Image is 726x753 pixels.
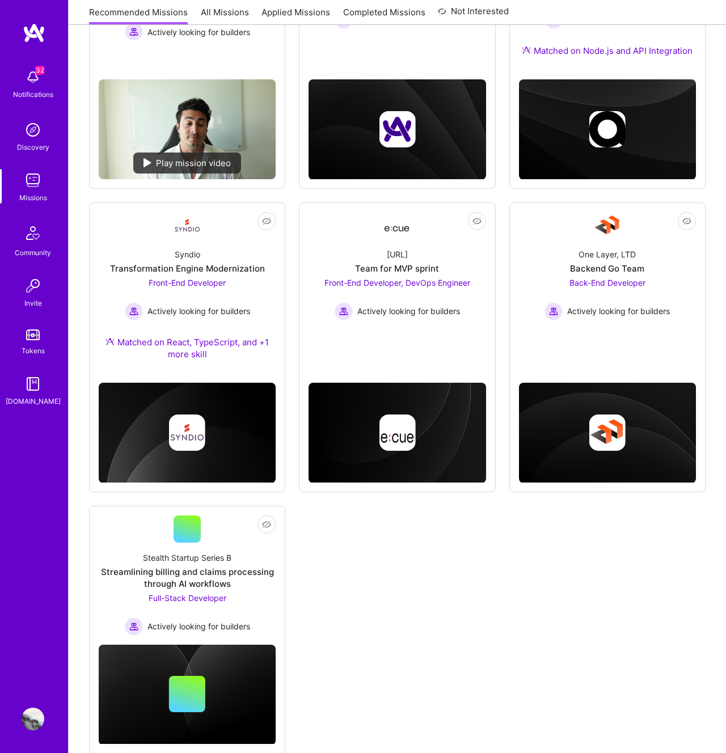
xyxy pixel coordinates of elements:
div: Notifications [13,88,53,100]
img: Company logo [379,111,415,147]
div: Matched on React, TypeScript, and +1 more skill [99,336,276,360]
img: Ateam Purple Icon [522,45,531,54]
span: Actively looking for builders [147,305,250,317]
img: Ateam Purple Icon [105,337,115,346]
img: play [143,158,151,167]
div: Discovery [17,141,49,153]
img: cover [99,645,276,745]
img: Community [19,219,47,247]
img: logo [23,23,45,43]
div: Missions [19,192,47,204]
img: Company logo [589,111,626,147]
i: icon EyeClosed [262,217,271,226]
div: [DOMAIN_NAME] [6,395,61,407]
img: cover [309,383,486,483]
div: [URL] [387,248,408,260]
img: cover [99,383,276,483]
span: Actively looking for builders [147,26,250,38]
span: Actively looking for builders [357,305,460,317]
div: One Layer, LTD [579,248,636,260]
a: Completed Missions [343,6,425,25]
span: Back-End Developer [569,278,645,287]
a: Stealth Startup Series BStreamlining billing and claims processing through AI workflowsFull-Stack... [99,515,276,636]
img: guide book [22,373,44,395]
img: Company logo [169,414,205,451]
img: cover [309,79,486,180]
img: Company Logo [594,212,621,239]
img: discovery [22,119,44,141]
img: User Avatar [22,708,44,730]
div: Syndio [175,248,200,260]
img: cover [519,383,696,483]
div: Streamlining billing and claims processing through AI workflows [99,566,276,590]
a: Not Interested [438,5,509,25]
img: cover [519,79,696,180]
i: icon EyeClosed [262,520,271,529]
div: Transformation Engine Modernization [110,263,265,274]
img: Company Logo [174,212,201,239]
img: No Mission [99,79,276,179]
span: 32 [35,66,44,75]
div: Tokens [22,345,45,357]
img: Actively looking for builders [125,617,143,636]
a: All Missions [201,6,249,25]
img: Company Logo [383,215,411,236]
a: Company LogoOne Layer, LTDBackend Go TeamBack-End Developer Actively looking for buildersActively... [519,212,696,342]
div: Community [15,247,51,259]
div: Stealth Startup Series B [143,552,231,564]
img: bell [22,66,44,88]
img: Actively looking for builders [125,23,143,41]
div: Play mission video [133,153,241,174]
div: Invite [24,297,42,309]
i: icon EyeClosed [472,217,482,226]
a: Applied Missions [261,6,330,25]
div: Matched on Node.js and API Integration [522,45,693,57]
div: Backend Go Team [570,263,644,274]
img: teamwork [22,169,44,192]
span: Actively looking for builders [147,620,250,632]
span: Full-Stack Developer [149,593,226,603]
img: tokens [26,329,40,340]
a: Company Logo[URL]Team for MVP sprintFront-End Developer, DevOps Engineer Actively looking for bui... [309,212,486,342]
a: Company LogoSyndioTransformation Engine ModernizationFront-End Developer Actively looking for bui... [99,212,276,374]
img: Company logo [379,414,415,451]
img: Invite [22,274,44,297]
img: Actively looking for builders [125,302,143,320]
img: Actively looking for builders [335,302,353,320]
img: Actively looking for builders [544,302,563,320]
span: Actively looking for builders [567,305,670,317]
a: User Avatar [19,708,47,730]
img: Company logo [589,414,626,451]
div: Team for MVP sprint [355,263,439,274]
span: Front-End Developer, DevOps Engineer [324,278,470,287]
span: Front-End Developer [149,278,226,287]
a: Recommended Missions [89,6,188,25]
i: icon EyeClosed [682,217,691,226]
